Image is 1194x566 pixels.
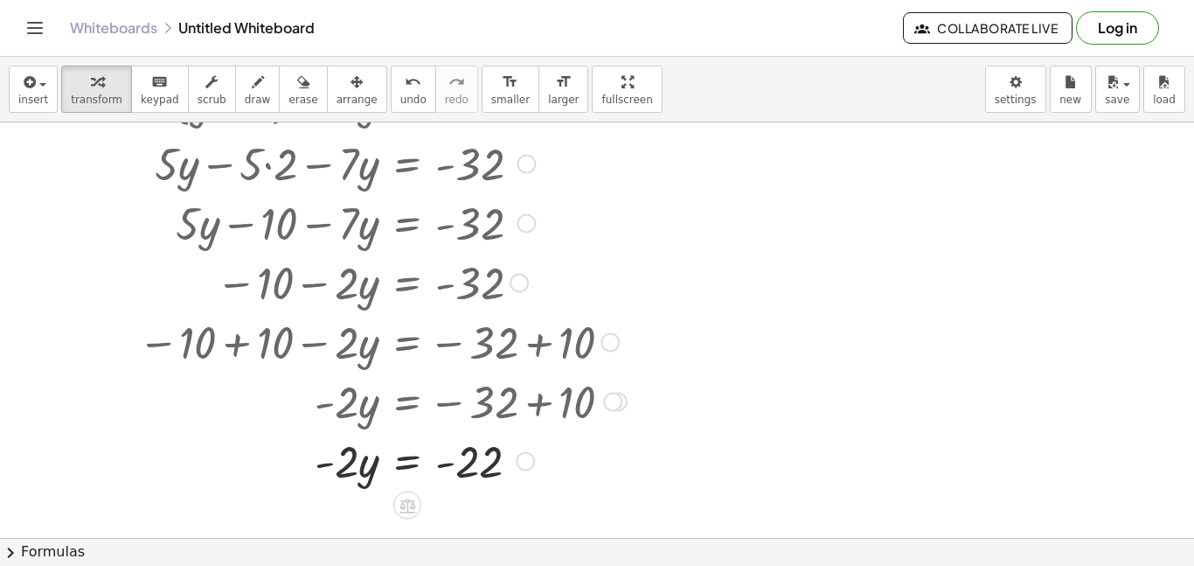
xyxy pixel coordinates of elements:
[1076,11,1159,45] button: Log in
[445,94,469,106] span: redo
[71,94,122,106] span: transform
[18,94,48,106] span: insert
[327,66,387,113] button: arrange
[592,66,662,113] button: fullscreen
[448,72,465,93] i: redo
[995,94,1037,106] span: settings
[391,66,436,113] button: undoundo
[288,94,317,106] span: erase
[1153,94,1176,106] span: load
[400,94,427,106] span: undo
[245,94,271,106] span: draw
[141,94,179,106] span: keypad
[131,66,189,113] button: keyboardkeypad
[435,66,478,113] button: redoredo
[491,94,530,106] span: smaller
[918,20,1058,36] span: Collaborate Live
[502,72,518,93] i: format_size
[70,19,157,37] a: Whiteboards
[555,72,572,93] i: format_size
[1095,66,1140,113] button: save
[482,66,539,113] button: format_sizesmaller
[235,66,281,113] button: draw
[538,66,588,113] button: format_sizelarger
[405,72,421,93] i: undo
[198,94,226,106] span: scrub
[188,66,236,113] button: scrub
[1143,66,1185,113] button: load
[337,94,378,106] span: arrange
[1059,94,1081,106] span: new
[1105,94,1129,106] span: save
[9,66,58,113] button: insert
[21,14,49,42] button: Toggle navigation
[151,72,168,93] i: keyboard
[61,66,132,113] button: transform
[279,66,327,113] button: erase
[601,94,652,106] span: fullscreen
[985,66,1046,113] button: settings
[393,492,421,520] div: Apply the same math to both sides of the equation
[903,12,1073,44] button: Collaborate Live
[548,94,579,106] span: larger
[1050,66,1092,113] button: new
